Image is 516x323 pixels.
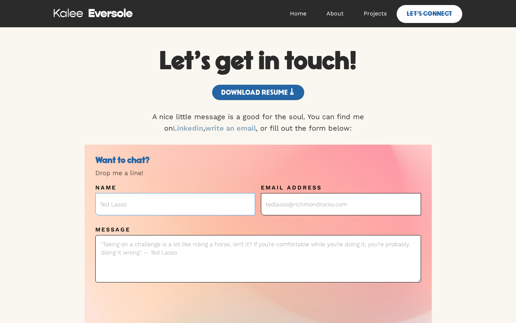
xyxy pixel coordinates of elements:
label: Email Address [261,184,421,191]
h1: Let's get in touch! [135,49,381,74]
div: A nice little message is a good for the soul. You can find me on , , or fill out the form below: [124,111,392,134]
a: Projects [354,3,397,24]
a: let's connect [397,5,462,23]
div: Download Resume [221,89,295,96]
a: Home [280,3,316,24]
a: write an email [205,124,256,132]
label: Message [95,226,421,233]
input: Ted Lasso [95,193,255,215]
label: Name [95,184,255,191]
a: About [316,3,354,24]
a: Linkedin [173,124,203,132]
input: tedlasso@richmondrocks.com [261,193,421,215]
iframe: reCAPTCHA [95,293,204,321]
a: Download Resume⤓ [212,85,304,100]
strong: ⤓ [288,88,295,97]
h1: Want to chat? [95,155,165,165]
p: Drop me a line! [95,169,421,177]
